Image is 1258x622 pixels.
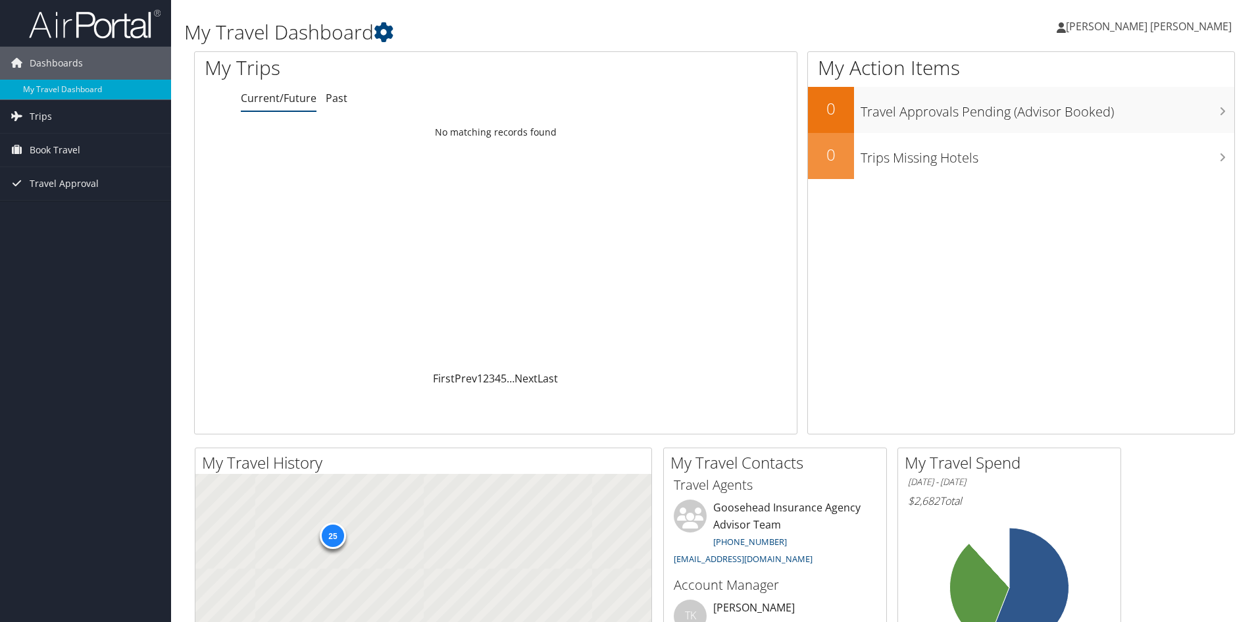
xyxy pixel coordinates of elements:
a: 1 [477,371,483,386]
div: 25 [320,523,346,549]
h2: 0 [808,97,854,120]
h2: My Travel Spend [905,452,1120,474]
span: Trips [30,100,52,133]
td: No matching records found [195,120,797,144]
h1: My Trips [205,54,536,82]
a: Current/Future [241,91,316,105]
h2: My Travel Contacts [670,452,886,474]
h6: Total [908,494,1111,508]
a: Last [538,371,558,386]
span: Dashboards [30,47,83,80]
h2: 0 [808,143,854,166]
h1: My Action Items [808,54,1234,82]
a: 3 [489,371,495,386]
span: … [507,371,515,386]
a: [PERSON_NAME] [PERSON_NAME] [1057,7,1245,46]
img: airportal-logo.png [29,9,161,39]
h3: Travel Approvals Pending (Advisor Booked) [861,96,1234,121]
h3: Trips Missing Hotels [861,142,1234,167]
a: 0Trips Missing Hotels [808,133,1234,179]
h3: Account Manager [674,576,876,594]
a: 0Travel Approvals Pending (Advisor Booked) [808,87,1234,133]
span: [PERSON_NAME] [PERSON_NAME] [1066,19,1232,34]
span: Travel Approval [30,167,99,200]
h2: My Travel History [202,452,651,474]
a: [PHONE_NUMBER] [713,536,787,548]
span: $2,682 [908,494,940,508]
a: 4 [495,371,501,386]
a: [EMAIL_ADDRESS][DOMAIN_NAME] [674,553,813,565]
a: 2 [483,371,489,386]
a: First [433,371,455,386]
li: Goosehead Insurance Agency Advisor Team [667,500,883,570]
h1: My Travel Dashboard [184,18,892,46]
span: Book Travel [30,134,80,167]
a: Next [515,371,538,386]
h6: [DATE] - [DATE] [908,476,1111,488]
a: Past [326,91,347,105]
h3: Travel Agents [674,476,876,494]
a: 5 [501,371,507,386]
a: Prev [455,371,477,386]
